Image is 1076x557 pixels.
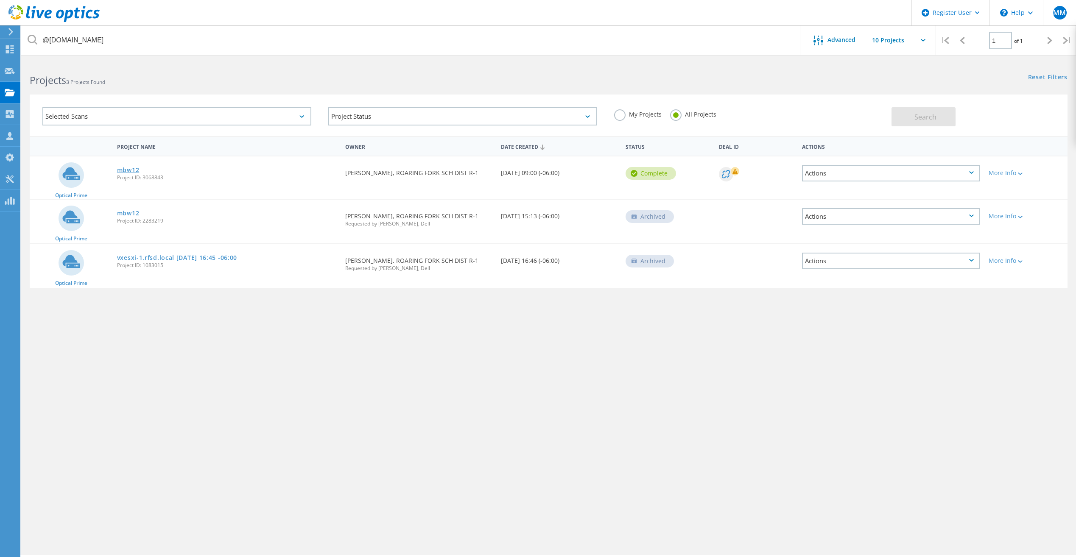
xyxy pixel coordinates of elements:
div: [DATE] 15:13 (-06:00) [497,200,621,228]
div: Status [621,138,715,154]
div: Actions [802,253,980,269]
div: [PERSON_NAME], ROARING FORK SCH DIST R-1 [341,156,497,184]
div: Owner [341,138,497,154]
span: 3 Projects Found [66,78,105,86]
div: Archived [626,255,674,267]
b: Projects [30,73,66,87]
a: mbw12 [117,167,140,173]
span: Requested by [PERSON_NAME], Dell [345,221,492,226]
div: Archived [626,210,674,223]
div: [DATE] 16:46 (-06:00) [497,244,621,272]
a: vxesxi-1.rfsd.local [DATE] 16:45 -06:00 [117,255,237,261]
span: Optical Prime [55,193,87,198]
div: [DATE] 09:00 (-06:00) [497,156,621,184]
div: Complete [626,167,676,180]
span: MM [1053,9,1066,16]
div: More Info [989,170,1063,176]
div: [PERSON_NAME], ROARING FORK SCH DIST R-1 [341,244,497,279]
div: Date Created [497,138,621,154]
div: Actions [798,138,984,154]
label: All Projects [670,109,716,117]
div: Actions [802,208,980,225]
div: Selected Scans [42,107,311,125]
span: Optical Prime [55,281,87,286]
div: More Info [989,258,1063,264]
label: My Projects [614,109,662,117]
button: Search [892,107,956,126]
div: | [1059,25,1076,56]
input: Search projects by name, owner, ID, company, etc [21,25,801,55]
div: [PERSON_NAME], ROARING FORK SCH DIST R-1 [341,200,497,235]
span: Requested by [PERSON_NAME], Dell [345,266,492,271]
span: of 1 [1014,37,1023,45]
a: mbw12 [117,210,140,216]
div: Actions [802,165,980,181]
span: Project ID: 3068843 [117,175,337,180]
div: Deal Id [715,138,798,154]
svg: \n [1000,9,1008,17]
span: Optical Prime [55,236,87,241]
div: | [936,25,953,56]
a: Live Optics Dashboard [8,18,100,24]
div: Project Name [113,138,341,154]
div: Project Status [328,107,597,125]
span: Advanced [827,37,855,43]
span: Project ID: 1083015 [117,263,337,268]
span: Search [914,112,936,122]
span: Project ID: 2283219 [117,218,337,223]
div: More Info [989,213,1063,219]
a: Reset Filters [1028,74,1068,81]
